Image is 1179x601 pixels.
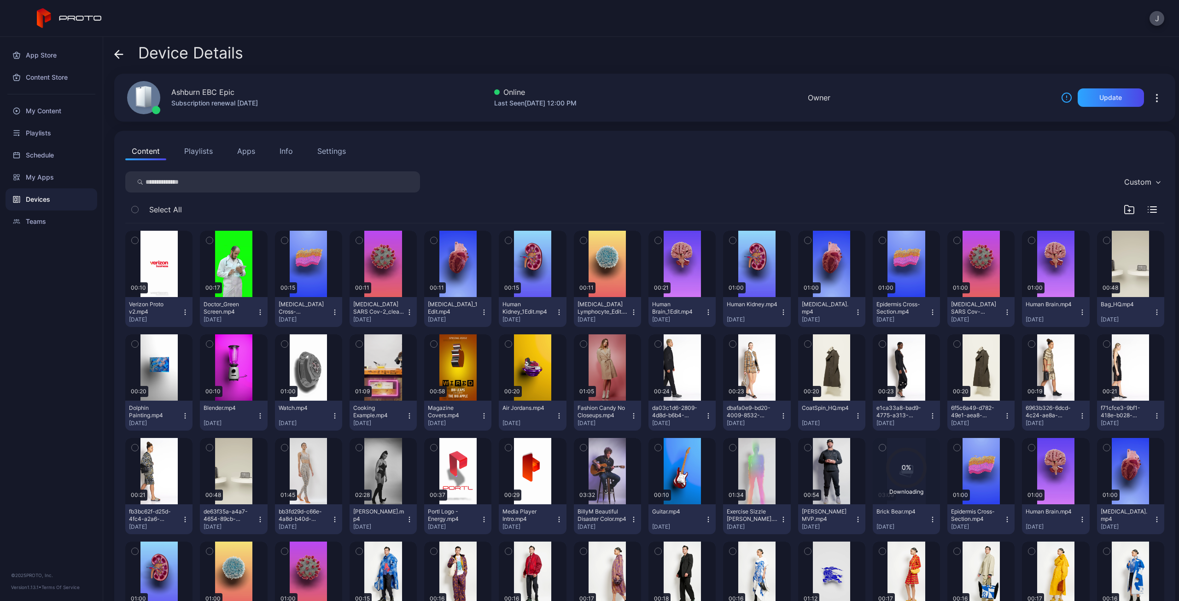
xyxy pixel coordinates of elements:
div: [DATE] [279,523,331,531]
div: Covid-19 SARS Cov-2_clean.mp4 [951,301,1002,315]
div: [DATE] [353,523,406,531]
div: CoatSpin_HQ.mp4 [802,404,852,412]
text: 0% [902,463,911,471]
button: Media Player Intro.mp4[DATE] [499,504,566,534]
div: Epidermis Cross-Section.mp4 [876,301,927,315]
div: Human Brain_1Edit.mp4 [652,301,703,315]
a: My Content [6,100,97,122]
button: Verizon Proto v2.mp4[DATE] [125,297,193,327]
button: f71cfce3-9bf1-418e-b028-c5fbb2ba2d4a.mp4[DATE] [1097,401,1164,431]
button: Playlists [178,142,219,160]
div: Online [494,87,577,98]
div: 6963b326-6dcd-4c24-ae8a-177dafdfbb57.mp4 [1026,404,1076,419]
div: [DATE] [129,523,181,531]
button: [MEDICAL_DATA] Lymphocyte_Edit.mp4[DATE] [574,297,641,327]
div: Settings [317,146,346,157]
a: Playlists [6,122,97,144]
div: Subscription renewal [DATE] [171,98,258,109]
div: [DATE] [353,316,406,323]
div: Human Heart.mp4 [1101,508,1151,523]
button: Magazine Covers.mp4[DATE] [424,401,491,431]
button: Human Brain.mp4[DATE] [1022,297,1089,327]
div: [DATE] [204,420,256,427]
div: Magazine Covers.mp4 [428,404,479,419]
button: Custom [1120,171,1164,193]
div: [DATE] [876,523,929,531]
div: BillyM Beautiful Disaster Color.mp4 [578,508,628,523]
div: Human Heart.mp4 [802,301,852,315]
button: BillyM Beautiful Disaster Color.mp4[DATE] [574,504,641,534]
a: My Apps [6,166,97,188]
div: © 2025 PROTO, Inc. [11,572,92,579]
div: 6f5c6a49-d782-49e1-aea8-e29103a1d3eb.mp4 [951,404,1002,419]
button: fb3bc62f-d25d-4fc4-a2a6-b63d9d3ec037.mp4[DATE] [125,504,193,534]
button: Human Kidney.mp4[DATE] [723,297,790,327]
div: [DATE] [578,523,630,531]
div: Doctor_Green Screen.mp4 [204,301,254,315]
button: Content [125,142,166,160]
div: Guitar.mp4 [652,508,703,515]
div: Air Jordans.mp4 [502,404,553,412]
div: [DATE] [802,420,854,427]
a: Devices [6,188,97,210]
div: Human Brain.mp4 [1026,301,1076,308]
div: [DATE] [1101,316,1153,323]
div: Albert Pujols MVP.mp4 [802,508,852,523]
button: [MEDICAL_DATA] SARS Cov-2_clean Edit.mp4[DATE] [350,297,417,327]
button: Portl Logo - Energy.mp4[DATE] [424,504,491,534]
div: [DATE] [279,316,331,323]
div: [DATE] [652,523,705,531]
div: [DATE] [727,316,779,323]
div: [DATE] [204,316,256,323]
a: Terms Of Service [41,584,80,590]
a: Content Store [6,66,97,88]
div: [DATE] [502,420,555,427]
div: [DATE] [727,420,779,427]
div: Last Seen [DATE] 12:00 PM [494,98,577,109]
button: Air Jordans.mp4[DATE] [499,401,566,431]
div: Downloading [886,488,927,496]
div: [DATE] [1026,523,1078,531]
div: Media Player Intro.mp4 [502,508,553,523]
div: [DATE] [1101,420,1153,427]
button: bb3fd29d-c66e-4a8d-b40d-cdda80134def.mp4[DATE] [275,504,342,534]
div: [DATE] [129,420,181,427]
a: Schedule [6,144,97,166]
div: bb3fd29d-c66e-4a8d-b40d-cdda80134def.mp4 [279,508,329,523]
div: Covid-19 SARS Cov-2_clean Edit.mp4 [353,301,404,315]
div: Fashion Candy No Closeups.mp4 [578,404,628,419]
div: [DATE] [951,523,1004,531]
div: Exercise Sizzle Lizzy.mp4 [727,508,777,523]
div: [DATE] [727,523,779,531]
div: [DATE] [876,316,929,323]
button: Watch.mp4[DATE] [275,401,342,431]
div: Bag_HQ.mp4 [1101,301,1151,308]
div: Info [280,146,293,157]
div: Owner [808,92,830,103]
div: Ashburn EBC Epic [171,87,234,98]
button: Human Brain.mp4[DATE] [1022,504,1089,534]
button: dbafa0e9-bd20-4009-8532-23ec39fd59ac.mp4[DATE] [723,401,790,431]
div: Human Kidney_1Edit.mp4 [502,301,553,315]
div: [DATE] [129,316,181,323]
div: dbafa0e9-bd20-4009-8532-23ec39fd59ac.mp4 [727,404,777,419]
button: Info [273,142,299,160]
button: [MEDICAL_DATA].mp4[DATE] [1097,504,1164,534]
button: [MEDICAL_DATA]_1Edit.mp4[DATE] [424,297,491,327]
div: [DATE] [578,420,630,427]
div: fb3bc62f-d25d-4fc4-a2a6-b63d9d3ec037.mp4 [129,508,180,523]
a: Teams [6,210,97,233]
button: Human Brain_1Edit.mp4[DATE] [648,297,716,327]
button: Blender.mp4[DATE] [200,401,267,431]
div: Verizon Proto v2.mp4 [129,301,180,315]
button: J [1150,11,1164,26]
div: Update [1099,94,1122,101]
button: Dolphin Painting.mp4[DATE] [125,401,193,431]
div: [DATE] [279,420,331,427]
span: Select All [149,204,182,215]
button: da03c1d6-2809-4d8d-b6b4-242c63742140.mp4[DATE] [648,401,716,431]
div: [DATE] [502,316,555,323]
